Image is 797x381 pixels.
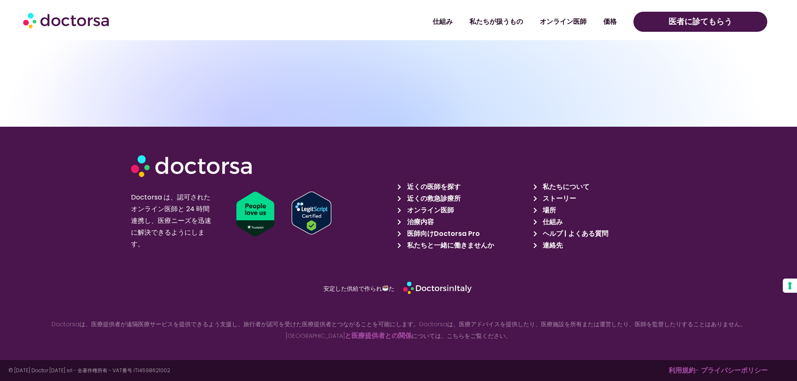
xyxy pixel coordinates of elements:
font: 仕組み [433,17,453,26]
a: 連絡先 [533,240,664,251]
a: 価格 [595,12,625,31]
a: 私たちについて [533,181,664,193]
a: 場所 [533,205,664,216]
font: オンライン医師 [407,205,454,215]
font: 価格 [603,17,617,26]
font: 医師向けDoctorsa Pro [407,229,480,238]
img: ☕ [382,285,388,291]
img: www.doctorsa.com の承認を確認する [292,192,331,235]
font: © [DATE] Doctor [DATE] srl - 全著作権所有 - VAT番号 IT14598621002 [8,367,170,374]
a: 治療内容 [397,216,528,228]
a: 仕組み [533,216,664,228]
font: 場所 [543,205,556,215]
a: オンライン医師 [531,12,595,31]
button: 追跡技術に関する同意設定 [783,279,797,293]
a: 仕組み [424,12,461,31]
a: ヘルプ | よくある質問 [533,228,664,240]
a: 医師向けDoctorsa Pro [397,228,528,240]
font: 私たちと一緒に働きませんか [407,240,494,250]
a: プライバシーポリシー [701,366,768,375]
font: 治療内容 [407,217,434,227]
font: 近くの医師を探す [407,182,461,192]
font: 私たちについて [543,182,589,192]
font: 連絡先 [543,240,563,250]
font: Doctorsa は、認可されたオンライン医師と 24 時間連携し、医療ニーズを迅速に解決できるようにします。 [131,192,211,249]
a: 私たちが扱うもの [461,12,531,31]
a: 医者に診てもらう [633,12,767,32]
nav: メニュー [206,12,625,31]
a: www.doctorsa.com の LegitScript 承認を確認する [292,192,403,235]
font: 近くの救急診療所 [407,194,461,203]
a: 私たちと一緒に働きませんか [397,240,528,251]
a: 近くの救急診療所 [397,193,528,205]
a: と医療提供者との関係 [345,331,412,340]
font: ヘルプ | よくある質問 [543,229,608,238]
font: ストーリー [543,194,576,203]
font: については、こちらをご覧ください。 [412,332,511,340]
font: た [389,284,395,293]
a: 利用規約 [669,366,695,375]
a: オンライン医師 [397,205,528,216]
font: - [695,366,699,375]
font: 医者に診てもらう [669,16,732,27]
font: Doctorsaは、医療提供者が遠隔医療サービスを提供できるよう支援し、旅行者が認可を受けた医療提供者とつながることを可能にします。Doctorsaは、医療アドバイスを提供したり、医療施設を所有... [51,320,746,340]
a: 近くの医師を探す [397,181,528,193]
font: オンライン医師 [540,17,587,26]
font: 安定した供給で作られ [323,284,382,293]
font: 私たちが扱うもの [469,17,523,26]
font: 仕組み [543,217,563,227]
a: ストーリー [533,193,664,205]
